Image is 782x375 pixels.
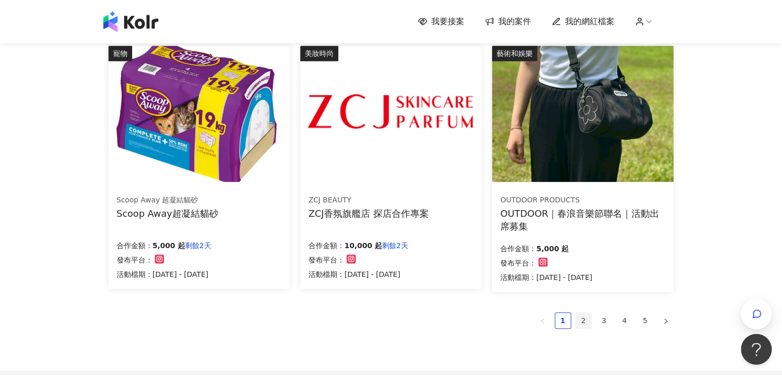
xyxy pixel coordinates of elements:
[500,257,536,269] p: 發布平台：
[534,312,551,329] li: Previous Page
[552,16,614,27] a: 我的網紅檔案
[638,313,653,328] a: 5
[308,268,408,280] p: 活動檔期：[DATE] - [DATE]
[616,312,633,329] li: 4
[500,271,592,284] p: 活動檔期：[DATE] - [DATE]
[344,239,382,252] p: 10,000 起
[498,16,531,27] span: 我的案件
[534,312,551,329] button: left
[308,207,429,220] div: ZCJ香氛旗艦店 探店合作專案
[555,313,571,328] a: 1
[500,242,536,255] p: 合作金額：
[536,242,569,255] p: 5,000 起
[565,16,614,27] span: 我的網紅檔案
[108,46,289,182] img: Scoop Away超凝結貓砂
[500,195,665,205] div: OUTDOOR PRODUCTS
[500,207,665,233] div: OUTDOOR｜春浪音樂節聯名｜活動出席募集
[153,239,185,252] p: 5,000 起
[117,254,153,266] p: 發布平台：
[658,312,674,329] li: Next Page
[576,313,591,328] a: 2
[308,254,344,266] p: 發布平台：
[308,239,344,252] p: 合作金額：
[185,239,211,252] p: 剩餘2天
[117,195,219,205] div: Scoop Away 超凝結貓砂
[492,46,673,182] img: 春浪活動出席與合作貼文需求
[108,46,132,61] div: 寵物
[575,312,592,329] li: 2
[617,313,632,328] a: 4
[596,313,612,328] a: 3
[539,318,545,324] span: left
[117,268,211,280] p: 活動檔期：[DATE] - [DATE]
[431,16,464,27] span: 我要接案
[485,16,531,27] a: 我的案件
[741,334,772,365] iframe: Help Scout Beacon - Open
[300,46,338,61] div: 美妝時尚
[596,312,612,329] li: 3
[658,312,674,329] button: right
[555,312,571,329] li: 1
[418,16,464,27] a: 我要接案
[663,318,669,324] span: right
[103,11,158,32] img: logo
[308,195,429,205] div: ZCJ BEAUTY
[117,239,153,252] p: 合作金額：
[117,207,219,220] div: Scoop Away超凝結貓砂
[382,239,408,252] p: 剩餘2天
[492,46,537,61] div: 藝術和娛樂
[637,312,653,329] li: 5
[300,46,481,182] img: ZCJ香氛旗艦店 探店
